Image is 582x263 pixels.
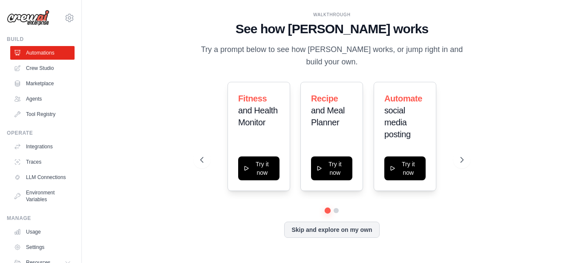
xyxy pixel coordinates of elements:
[311,94,338,103] span: Recipe
[311,156,352,180] button: Try it now
[10,240,75,254] a: Settings
[10,92,75,106] a: Agents
[284,222,379,238] button: Skip and explore on my own
[7,36,75,43] div: Build
[10,77,75,90] a: Marketplace
[200,21,464,37] h1: See how [PERSON_NAME] works
[10,61,75,75] a: Crew Studio
[10,140,75,153] a: Integrations
[238,106,278,127] span: and Health Monitor
[10,225,75,239] a: Usage
[7,215,75,222] div: Manage
[7,130,75,136] div: Operate
[384,106,411,139] span: social media posting
[200,43,464,69] p: Try a prompt below to see how [PERSON_NAME] works, or jump right in and build your own.
[238,94,267,103] span: Fitness
[10,155,75,169] a: Traces
[10,186,75,206] a: Environment Variables
[311,106,345,127] span: and Meal Planner
[238,156,279,180] button: Try it now
[10,171,75,184] a: LLM Connections
[384,156,426,180] button: Try it now
[10,46,75,60] a: Automations
[200,12,464,18] div: WALKTHROUGH
[10,107,75,121] a: Tool Registry
[7,10,49,26] img: Logo
[384,94,422,103] span: Automate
